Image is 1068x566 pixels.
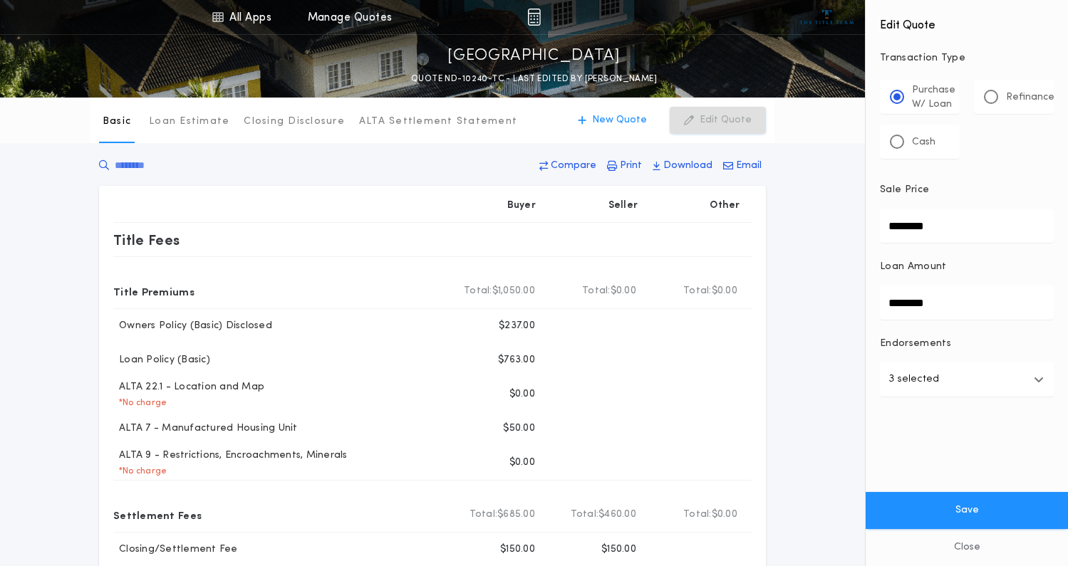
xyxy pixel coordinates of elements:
[571,508,599,522] b: Total:
[912,83,955,112] p: Purchase W/ Loan
[670,107,766,134] button: Edit Quote
[582,284,611,298] b: Total:
[470,508,498,522] b: Total:
[535,153,601,179] button: Compare
[880,285,1054,320] input: Loan Amount
[551,159,596,173] p: Compare
[880,183,929,197] p: Sale Price
[719,153,766,179] button: Email
[113,466,167,477] p: * No charge
[880,209,1054,243] input: Sale Price
[113,280,195,303] p: Title Premiums
[503,421,535,436] p: $50.00
[498,353,535,367] p: $763.00
[700,113,752,127] p: Edit Quote
[880,260,947,274] p: Loan Amount
[149,115,229,129] p: Loan Estimate
[648,153,717,179] button: Download
[712,284,737,298] span: $0.00
[800,10,854,24] img: vs-icon
[620,159,642,173] p: Print
[866,492,1068,529] button: Save
[1006,90,1054,105] p: Refinance
[500,543,535,557] p: $150.00
[683,284,712,298] b: Total:
[113,380,264,394] p: ALTA 22.1 - Location and Map
[608,199,638,213] p: Seller
[113,543,238,557] p: Closing/Settlement Fee
[712,508,737,522] span: $0.00
[880,51,1054,65] p: Transaction Type
[113,449,348,463] p: ALTA 9 - Restrictions, Encroachments, Minerals
[113,421,298,436] p: ALTA 7 - Manufactured Housing Unit
[736,159,762,173] p: Email
[527,9,541,26] img: img
[601,543,636,557] p: $150.00
[592,113,647,127] p: New Quote
[663,159,712,173] p: Download
[880,337,1054,351] p: Endorsements
[611,284,636,298] span: $0.00
[447,45,621,68] p: [GEOGRAPHIC_DATA]
[880,9,1054,34] h4: Edit Quote
[888,371,939,388] p: 3 selected
[113,229,180,251] p: Title Fees
[880,362,1054,397] button: 3 selected
[244,115,345,129] p: Closing Disclosure
[509,387,535,402] p: $0.00
[683,508,712,522] b: Total:
[113,397,167,409] p: * No charge
[912,135,935,150] p: Cash
[411,72,657,86] p: QUOTE ND-10240-TC - LAST EDITED BY [PERSON_NAME]
[497,508,535,522] span: $685.00
[598,508,636,522] span: $460.00
[359,115,517,129] p: ALTA Settlement Statement
[499,319,535,333] p: $237.00
[113,503,202,526] p: Settlement Fees
[464,284,492,298] b: Total:
[507,199,536,213] p: Buyer
[564,107,661,134] button: New Quote
[492,284,535,298] span: $1,050.00
[113,353,210,367] p: Loan Policy (Basic)
[103,115,131,129] p: Basic
[509,456,535,470] p: $0.00
[710,199,740,213] p: Other
[603,153,646,179] button: Print
[113,319,272,333] p: Owners Policy (Basic) Disclosed
[866,529,1068,566] button: Close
